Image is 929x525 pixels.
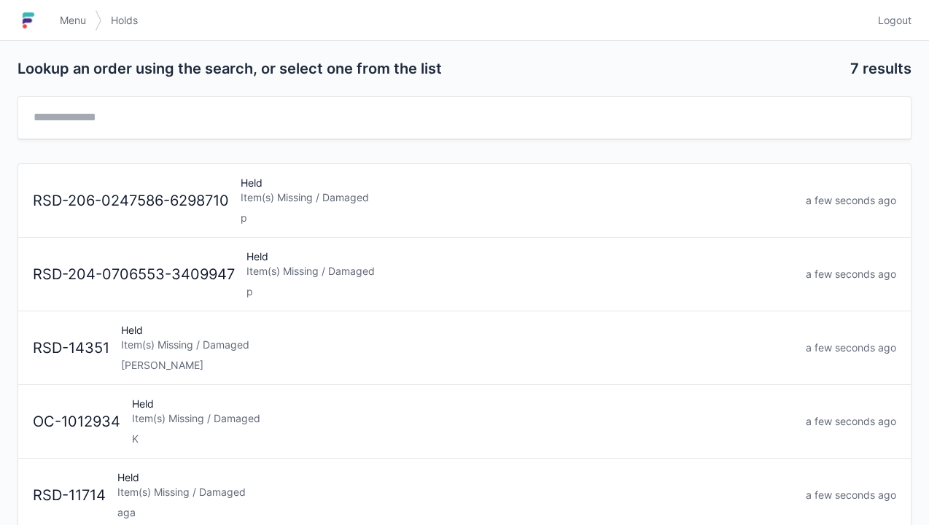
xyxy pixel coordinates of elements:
div: aga [117,505,794,520]
div: Item(s) Missing / Damaged [246,264,794,279]
span: Logout [878,13,911,28]
img: svg> [95,3,102,38]
a: OC-1012934HeldItem(s) Missing / DamagedKa few seconds ago [18,385,911,459]
h2: Lookup an order using the search, or select one from the list [18,58,839,79]
div: RSD-206-0247586-6298710 [27,190,235,211]
div: RSD-11714 [27,485,112,506]
div: a few seconds ago [800,193,902,208]
h2: 7 results [850,58,911,79]
a: RSD-206-0247586-6298710HeldItem(s) Missing / Damagedpa few seconds ago [18,164,911,238]
span: Holds [111,13,138,28]
a: Holds [102,7,147,34]
div: OC-1012934 [27,411,126,432]
div: p [241,211,794,225]
div: Held [126,397,800,446]
div: a few seconds ago [800,488,902,502]
a: RSD-204-0706553-3409947HeldItem(s) Missing / Damagedpa few seconds ago [18,238,911,311]
div: Held [115,323,800,373]
div: p [246,284,794,299]
div: RSD-204-0706553-3409947 [27,264,241,285]
div: Held [241,249,800,299]
div: Item(s) Missing / Damaged [132,411,794,426]
a: Menu [51,7,95,34]
div: K [132,432,794,446]
div: a few seconds ago [800,414,902,429]
div: a few seconds ago [800,341,902,355]
a: RSD-14351HeldItem(s) Missing / Damaged[PERSON_NAME]a few seconds ago [18,311,911,385]
div: Held [235,176,800,225]
span: Menu [60,13,86,28]
div: Item(s) Missing / Damaged [121,338,794,352]
a: Logout [869,7,911,34]
img: logo-small.jpg [18,9,39,32]
div: Item(s) Missing / Damaged [241,190,794,205]
div: a few seconds ago [800,267,902,281]
div: [PERSON_NAME] [121,358,794,373]
div: RSD-14351 [27,338,115,359]
div: Held [112,470,800,520]
div: Item(s) Missing / Damaged [117,485,794,499]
